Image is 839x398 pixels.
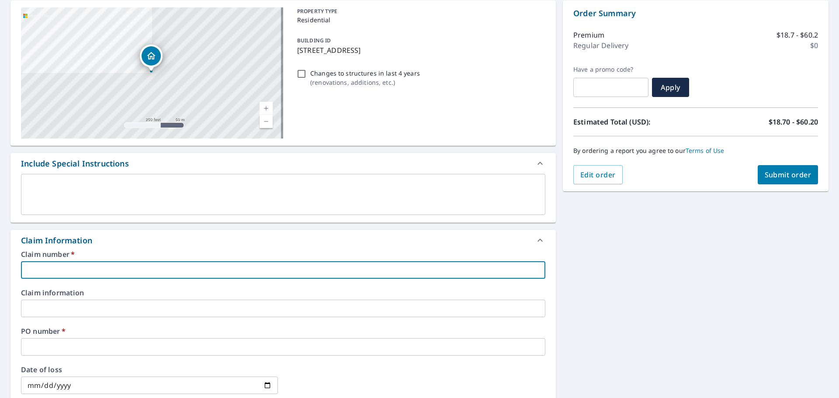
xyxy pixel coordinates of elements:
button: Submit order [758,165,818,184]
p: PROPERTY TYPE [297,7,542,15]
p: Regular Delivery [573,40,628,51]
label: Have a promo code? [573,66,648,73]
a: Terms of Use [686,146,725,155]
label: Date of loss [21,366,278,373]
p: Order Summary [573,7,818,19]
span: Edit order [580,170,616,180]
p: ( renovations, additions, etc. ) [310,78,420,87]
p: Changes to structures in last 4 years [310,69,420,78]
label: PO number [21,328,545,335]
p: Premium [573,30,604,40]
div: Dropped pin, building 1, Residential property, 7563 Blackthorne Way Citrus Heights, CA 95621 [140,45,163,72]
p: Residential [297,15,542,24]
button: Apply [652,78,689,97]
p: $0 [810,40,818,51]
p: BUILDING ID [297,37,331,44]
div: Claim Information [21,235,92,246]
a: Current Level 17, Zoom Out [260,115,273,128]
p: By ordering a report you agree to our [573,147,818,155]
span: Submit order [765,170,811,180]
span: Apply [659,83,682,92]
button: Edit order [573,165,623,184]
p: [STREET_ADDRESS] [297,45,542,55]
a: Current Level 17, Zoom In [260,102,273,115]
div: Claim Information [10,230,556,251]
p: $18.7 - $60.2 [777,30,818,40]
p: Estimated Total (USD): [573,117,696,127]
label: Claim number [21,251,545,258]
label: Claim information [21,289,545,296]
div: Include Special Instructions [10,153,556,174]
p: $18.70 - $60.20 [769,117,818,127]
div: Include Special Instructions [21,158,129,170]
